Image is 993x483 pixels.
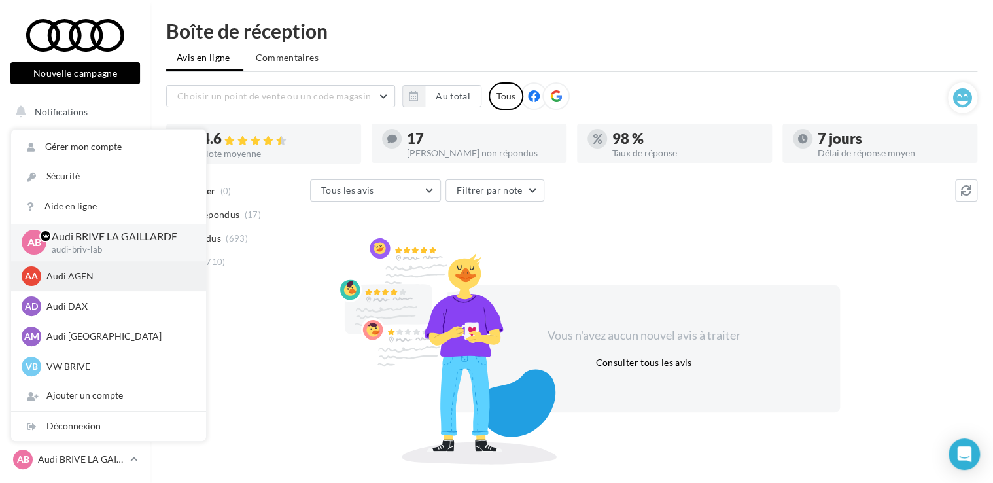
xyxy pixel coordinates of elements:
[10,447,140,472] a: AB Audi BRIVE LA GAILLARDE
[818,149,967,158] div: Délai de réponse moyen
[445,179,544,202] button: Filtrer par note
[24,330,39,343] span: AM
[226,233,248,243] span: (693)
[25,300,38,313] span: AD
[8,230,143,257] a: Campagnes
[11,132,206,162] a: Gérer mon compte
[177,90,371,101] span: Choisir un point de vente ou un code magasin
[8,295,143,333] a: PLV et print personnalisable
[38,453,125,466] p: Audi BRIVE LA GAILLARDE
[10,62,140,84] button: Nouvelle campagne
[166,21,977,41] div: Boîte de réception
[35,106,88,117] span: Notifications
[402,85,481,107] button: Au total
[425,85,481,107] button: Au total
[245,209,261,220] span: (17)
[201,132,351,147] div: 4.6
[201,149,351,158] div: Note moyenne
[46,360,190,373] p: VW BRIVE
[11,192,206,221] a: Aide en ligne
[166,85,395,107] button: Choisir un point de vente ou un code magasin
[531,327,756,344] div: Vous n'avez aucun nouvel avis à traiter
[46,300,190,313] p: Audi DAX
[25,270,38,283] span: AA
[949,438,980,470] div: Open Intercom Messenger
[612,149,761,158] div: Taux de réponse
[203,257,226,267] span: (710)
[8,131,143,158] a: Opérations
[489,82,523,110] div: Tous
[11,412,206,441] div: Déconnexion
[17,453,29,466] span: AB
[52,244,185,256] p: audi-briv-lab
[46,270,190,283] p: Audi AGEN
[256,51,319,64] span: Commentaires
[818,132,967,146] div: 7 jours
[8,98,137,126] button: Notifications
[590,355,697,370] button: Consulter tous les avis
[8,163,143,191] a: Boîte de réception
[11,162,206,191] a: Sécurité
[27,235,41,250] span: AB
[407,149,556,158] div: [PERSON_NAME] non répondus
[26,360,38,373] span: VB
[179,208,239,221] span: Non répondus
[46,330,190,343] p: Audi [GEOGRAPHIC_DATA]
[11,381,206,410] div: Ajouter un compte
[612,132,761,146] div: 98 %
[407,132,556,146] div: 17
[8,262,143,289] a: Médiathèque
[8,197,143,224] a: Visibilité en ligne
[52,229,185,244] p: Audi BRIVE LA GAILLARDE
[321,185,374,196] span: Tous les avis
[310,179,441,202] button: Tous les avis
